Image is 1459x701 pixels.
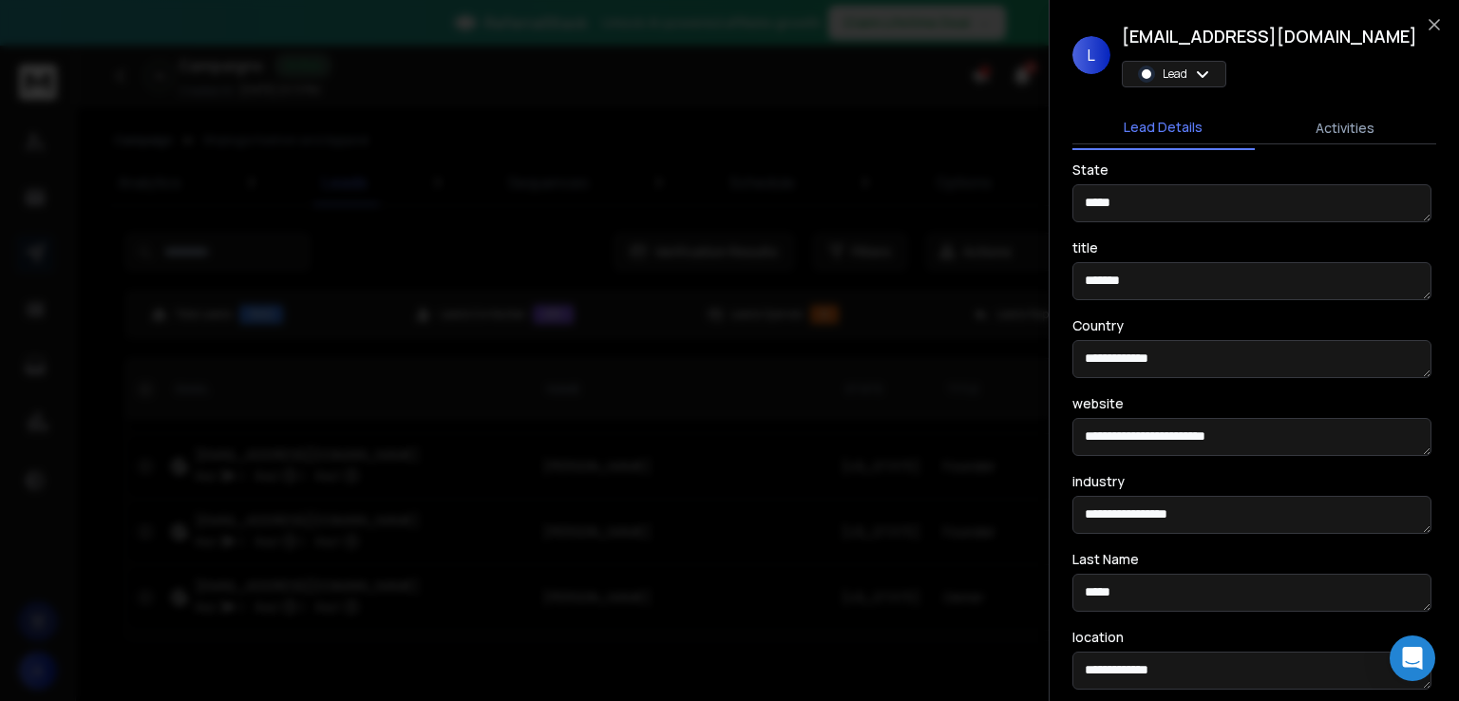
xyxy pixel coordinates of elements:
label: Country [1072,319,1124,332]
button: Lead Details [1072,106,1255,150]
label: title [1072,241,1098,255]
label: website [1072,397,1124,410]
label: industry [1072,475,1125,488]
label: Last Name [1072,553,1139,566]
div: Open Intercom Messenger [1390,635,1435,681]
span: L [1072,36,1110,74]
label: location [1072,631,1124,644]
button: Activities [1255,107,1437,149]
h1: [EMAIL_ADDRESS][DOMAIN_NAME] [1122,23,1417,49]
label: State [1072,163,1108,177]
p: Lead [1163,66,1187,82]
